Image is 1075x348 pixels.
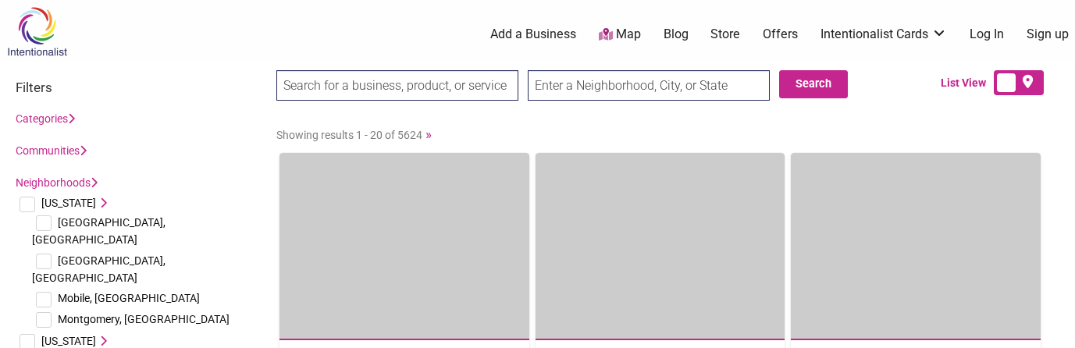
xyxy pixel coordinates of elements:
[16,112,75,125] a: Categories
[941,75,994,91] span: List View
[425,126,432,142] a: »
[16,144,87,157] a: Communities
[664,26,689,43] a: Blog
[41,335,96,347] span: [US_STATE]
[970,26,1004,43] a: Log In
[16,80,261,95] h3: Filters
[32,254,166,284] span: [GEOGRAPHIC_DATA], [GEOGRAPHIC_DATA]
[528,70,770,101] input: Enter a Neighborhood, City, or State
[763,26,798,43] a: Offers
[58,292,200,304] span: Mobile, [GEOGRAPHIC_DATA]
[58,313,230,325] span: Montgomery, [GEOGRAPHIC_DATA]
[1027,26,1069,43] a: Sign up
[599,26,641,44] a: Map
[276,70,518,101] input: Search for a business, product, or service
[820,26,947,43] a: Intentionalist Cards
[710,26,740,43] a: Store
[779,70,848,98] button: Search
[490,26,576,43] a: Add a Business
[41,197,96,209] span: [US_STATE]
[16,176,98,189] a: Neighborhoods
[276,129,422,141] span: Showing results 1 - 20 of 5624
[32,216,166,246] span: [GEOGRAPHIC_DATA], [GEOGRAPHIC_DATA]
